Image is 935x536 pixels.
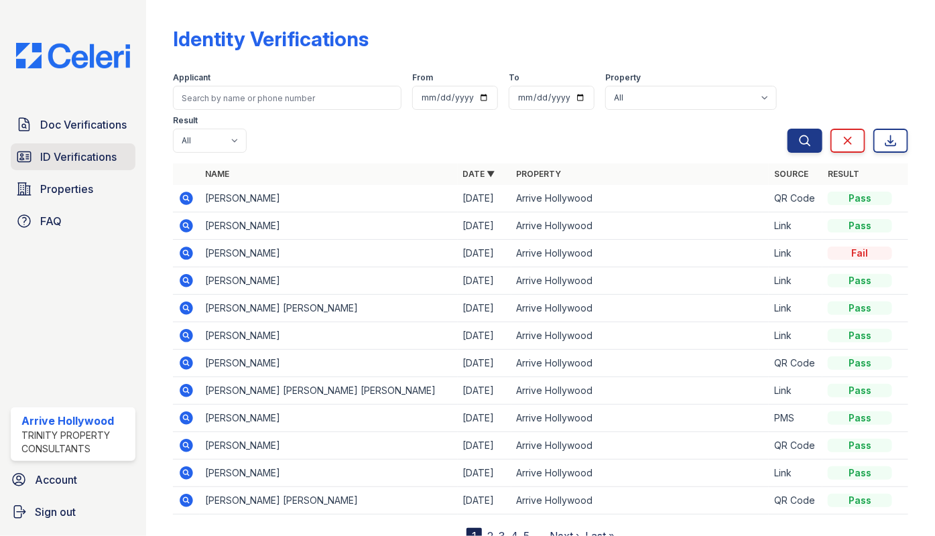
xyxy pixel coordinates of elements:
div: Pass [828,301,892,315]
input: Search by name or phone number [173,86,401,110]
td: Link [769,212,822,240]
td: [DATE] [458,377,511,405]
td: Link [769,295,822,322]
a: Properties [11,176,135,202]
td: [PERSON_NAME] [200,212,457,240]
td: Arrive Hollywood [511,212,769,240]
div: Pass [828,329,892,342]
td: [DATE] [458,295,511,322]
div: Pass [828,494,892,507]
td: [DATE] [458,322,511,350]
td: [PERSON_NAME] [200,350,457,377]
label: Applicant [173,72,210,83]
span: ID Verifications [40,149,117,165]
td: [DATE] [458,432,511,460]
td: [DATE] [458,240,511,267]
td: Link [769,240,822,267]
td: Link [769,267,822,295]
td: [PERSON_NAME] [200,267,457,295]
a: Result [828,169,859,179]
td: Arrive Hollywood [511,377,769,405]
td: Link [769,377,822,405]
td: Arrive Hollywood [511,295,769,322]
span: Account [35,472,77,488]
td: [DATE] [458,185,511,212]
div: Trinity Property Consultants [21,429,130,456]
td: [PERSON_NAME] [PERSON_NAME] [200,295,457,322]
label: From [412,72,433,83]
td: QR Code [769,432,822,460]
td: [PERSON_NAME] [PERSON_NAME] [PERSON_NAME] [200,377,457,405]
td: [DATE] [458,350,511,377]
td: [DATE] [458,487,511,515]
td: Arrive Hollywood [511,405,769,432]
label: Result [173,115,198,126]
span: Doc Verifications [40,117,127,133]
td: Arrive Hollywood [511,432,769,460]
td: Arrive Hollywood [511,460,769,487]
div: Pass [828,219,892,232]
div: Pass [828,466,892,480]
td: [PERSON_NAME] [200,405,457,432]
td: [PERSON_NAME] [200,322,457,350]
td: [PERSON_NAME] [200,185,457,212]
a: Doc Verifications [11,111,135,138]
div: Identity Verifications [173,27,369,51]
td: Arrive Hollywood [511,350,769,377]
td: Link [769,322,822,350]
td: [PERSON_NAME] [200,240,457,267]
td: QR Code [769,350,822,377]
td: Arrive Hollywood [511,487,769,515]
span: Sign out [35,504,76,520]
label: To [509,72,519,83]
a: Account [5,466,141,493]
div: Pass [828,274,892,287]
a: Name [205,169,229,179]
td: Arrive Hollywood [511,240,769,267]
a: FAQ [11,208,135,234]
div: Pass [828,356,892,370]
span: Properties [40,181,93,197]
a: Date ▼ [463,169,495,179]
td: Arrive Hollywood [511,322,769,350]
div: Arrive Hollywood [21,413,130,429]
label: Property [605,72,641,83]
span: FAQ [40,213,62,229]
td: [PERSON_NAME] [PERSON_NAME] [200,487,457,515]
td: [DATE] [458,405,511,432]
div: Pass [828,411,892,425]
td: PMS [769,405,822,432]
td: [DATE] [458,460,511,487]
div: Pass [828,384,892,397]
td: Arrive Hollywood [511,267,769,295]
td: QR Code [769,487,822,515]
td: [PERSON_NAME] [200,432,457,460]
div: Fail [828,247,892,260]
td: Arrive Hollywood [511,185,769,212]
a: ID Verifications [11,143,135,170]
a: Property [517,169,562,179]
a: Source [774,169,808,179]
td: QR Code [769,185,822,212]
a: Sign out [5,498,141,525]
div: Pass [828,192,892,205]
div: Pass [828,439,892,452]
td: [DATE] [458,267,511,295]
td: Link [769,460,822,487]
img: CE_Logo_Blue-a8612792a0a2168367f1c8372b55b34899dd931a85d93a1a3d3e32e68fde9ad4.png [5,43,141,68]
td: [DATE] [458,212,511,240]
td: [PERSON_NAME] [200,460,457,487]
